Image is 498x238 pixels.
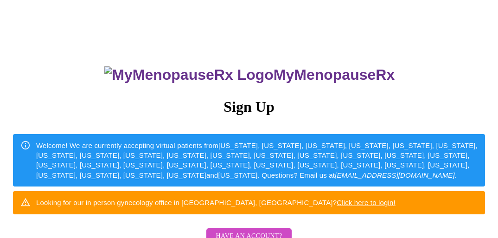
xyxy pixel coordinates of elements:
[335,171,455,179] em: [EMAIL_ADDRESS][DOMAIN_NAME]
[104,66,273,84] img: MyMenopauseRx Logo
[13,98,485,116] h3: Sign Up
[337,199,396,206] a: Click here to login!
[36,194,396,211] div: Looking for our in person gynecology office in [GEOGRAPHIC_DATA], [GEOGRAPHIC_DATA]?
[14,66,485,84] h3: MyMenopauseRx
[36,137,478,184] div: Welcome! We are currently accepting virtual patients from [US_STATE], [US_STATE], [US_STATE], [US...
